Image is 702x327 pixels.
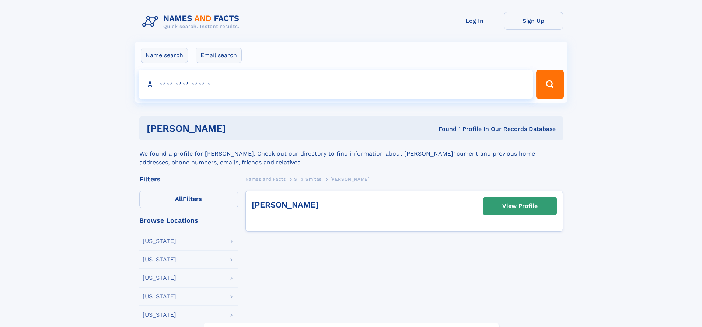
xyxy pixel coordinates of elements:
[245,174,286,184] a: Names and Facts
[502,198,538,215] div: View Profile
[139,176,238,182] div: Filters
[252,200,319,209] a: [PERSON_NAME]
[332,125,556,133] div: Found 1 Profile In Our Records Database
[143,257,176,262] div: [US_STATE]
[139,140,563,167] div: We found a profile for [PERSON_NAME]. Check out our directory to find information about [PERSON_N...
[139,12,245,32] img: Logo Names and Facts
[143,238,176,244] div: [US_STATE]
[305,177,322,182] span: Smitas
[294,174,297,184] a: S
[139,217,238,224] div: Browse Locations
[139,70,533,99] input: search input
[147,124,332,133] h1: [PERSON_NAME]
[139,191,238,208] label: Filters
[196,48,242,63] label: Email search
[483,197,556,215] a: View Profile
[143,275,176,281] div: [US_STATE]
[445,12,504,30] a: Log In
[143,312,176,318] div: [US_STATE]
[141,48,188,63] label: Name search
[536,70,563,99] button: Search Button
[143,293,176,299] div: [US_STATE]
[175,195,183,202] span: All
[294,177,297,182] span: S
[330,177,370,182] span: [PERSON_NAME]
[504,12,563,30] a: Sign Up
[305,174,322,184] a: Smitas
